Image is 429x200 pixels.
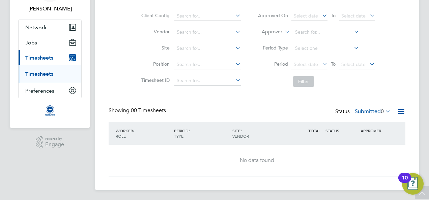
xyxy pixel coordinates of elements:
div: Timesheets [19,65,81,83]
span: Nathan Casselton [18,5,82,13]
div: STATUS [324,125,359,137]
input: Search for... [174,76,241,86]
span: Jobs [25,39,37,46]
label: Period [258,61,288,67]
label: Vendor [139,29,170,35]
a: Powered byEngage [36,136,64,149]
label: Client Config [139,12,170,19]
span: / [240,128,242,133]
div: APPROVER [359,125,394,137]
div: Showing [109,107,167,114]
span: / [189,128,190,133]
input: Search for... [174,60,241,69]
span: Network [25,24,47,31]
input: Search for... [174,11,241,21]
label: Position [139,61,170,67]
input: Search for... [174,28,241,37]
span: Select date [341,61,366,67]
a: Go to home page [18,105,82,116]
div: 10 [402,178,408,187]
input: Search for... [174,44,241,53]
div: PERIOD [172,125,231,142]
button: Filter [293,76,314,87]
button: Timesheets [19,50,81,65]
button: Preferences [19,83,81,98]
span: Engage [45,142,64,147]
span: Select date [294,61,318,67]
a: Timesheets [25,71,53,77]
label: Approver [252,29,282,35]
div: No data found [115,157,399,164]
span: TOTAL [308,128,320,133]
div: WORKER [114,125,172,142]
span: Select date [341,13,366,19]
label: Submitted [355,108,391,115]
span: Select date [294,13,318,19]
input: Select one [293,44,359,53]
div: SITE [231,125,289,142]
span: TYPE [174,133,183,139]
button: Jobs [19,35,81,50]
span: Powered by [45,136,64,142]
label: Approved On [258,12,288,19]
span: 00 Timesheets [131,107,166,114]
label: Timesheet ID [139,77,170,83]
button: Open Resource Center, 10 new notifications [402,173,424,195]
span: / [133,128,134,133]
button: Network [19,20,81,35]
span: Timesheets [25,55,53,61]
span: 0 [381,108,384,115]
span: VENDOR [232,133,249,139]
label: Site [139,45,170,51]
div: Status [335,107,392,116]
input: Search for... [293,28,359,37]
span: Preferences [25,88,54,94]
label: Period Type [258,45,288,51]
span: ROLE [116,133,126,139]
span: To [329,11,338,20]
img: albioninthecommunity-logo-retina.png [45,105,55,116]
span: To [329,60,338,68]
